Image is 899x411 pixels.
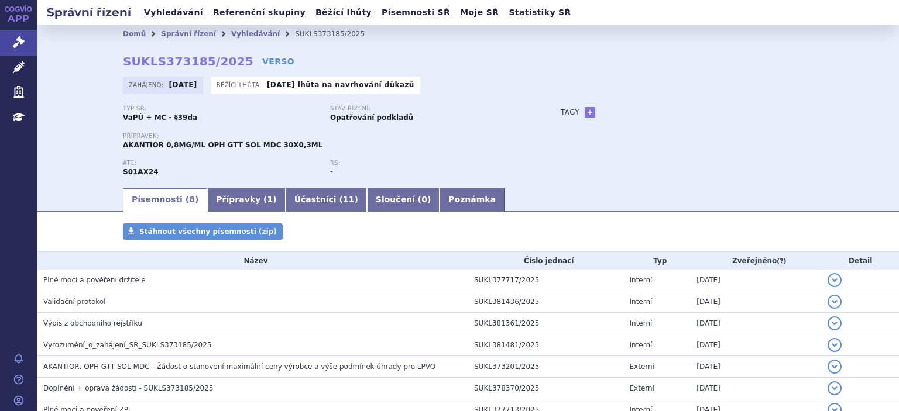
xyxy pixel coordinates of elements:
[37,252,468,270] th: Název
[691,356,822,378] td: [DATE]
[457,5,502,20] a: Moje SŘ
[691,378,822,399] td: [DATE]
[123,133,537,140] p: Přípravek:
[312,5,375,20] a: Běžící lhůty
[210,5,309,20] a: Referenční skupiny
[123,223,283,240] a: Stáhnout všechny písemnosti (zip)
[267,81,295,89] strong: [DATE]
[691,313,822,334] td: [DATE]
[828,295,842,309] button: detail
[624,252,691,270] th: Typ
[43,298,106,306] span: Validační protokol
[468,334,624,356] td: SUKL381481/2025
[828,360,842,374] button: detail
[330,168,333,176] strong: -
[691,334,822,356] td: [DATE]
[123,30,146,38] a: Domů
[43,276,146,284] span: Plné moci a pověření držitele
[468,313,624,334] td: SUKL381361/2025
[378,5,454,20] a: Písemnosti SŘ
[777,257,786,265] abbr: (?)
[828,381,842,395] button: detail
[123,141,322,149] span: AKANTIOR 0,8MG/ML OPH GTT SOL MDC 30X0,3ML
[189,195,195,204] span: 8
[468,270,624,291] td: SUKL377717/2025
[630,298,653,306] span: Interní
[691,252,822,270] th: Zveřejněno
[169,81,197,89] strong: [DATE]
[691,270,822,291] td: [DATE]
[691,291,822,313] td: [DATE]
[330,160,526,167] p: RS:
[330,113,413,122] strong: Opatřování podkladů
[630,276,653,284] span: Interní
[828,316,842,330] button: detail
[630,384,654,392] span: Externí
[43,362,435,371] span: AKANTIOR, OPH GTT SOL MDC - Žádost o stanovení maximální ceny výrobce a výše podmínek úhrady pro ...
[330,105,526,112] p: Stav řízení:
[295,25,380,43] li: SUKLS373185/2025
[207,188,285,212] a: Přípravky (1)
[140,5,207,20] a: Vyhledávání
[421,195,427,204] span: 0
[129,80,166,89] span: Zahájeno:
[343,195,354,204] span: 11
[468,291,624,313] td: SUKL381436/2025
[217,80,264,89] span: Běžící lhůta:
[123,188,207,212] a: Písemnosti (8)
[123,168,159,176] strong: POLYHEXANID
[43,341,211,349] span: Vyrozumění_o_zahájení_SŘ_SUKLS373185/2025
[630,319,653,327] span: Interní
[630,341,653,349] span: Interní
[123,160,318,167] p: ATC:
[262,56,294,67] a: VERSO
[43,384,213,392] span: Doplnění + oprava žádosti - SUKLS373185/2025
[828,273,842,287] button: detail
[267,195,273,204] span: 1
[468,378,624,399] td: SUKL378370/2025
[630,362,654,371] span: Externí
[139,227,277,236] span: Stáhnout všechny písemnosti (zip)
[161,30,216,38] a: Správní řízení
[468,356,624,378] td: SUKL373201/2025
[367,188,440,212] a: Sloučení (0)
[505,5,574,20] a: Statistiky SŘ
[43,319,142,327] span: Výpis z obchodního rejstříku
[123,113,197,122] strong: VaPÚ + MC - §39da
[561,105,579,119] h3: Tagy
[37,4,140,20] h2: Správní řízení
[267,80,414,89] p: -
[298,81,414,89] a: lhůta na navrhování důkazů
[828,338,842,352] button: detail
[231,30,280,38] a: Vyhledávání
[123,105,318,112] p: Typ SŘ:
[440,188,505,212] a: Poznámka
[585,107,595,118] a: +
[822,252,899,270] th: Detail
[123,54,253,68] strong: SUKLS373185/2025
[468,252,624,270] th: Číslo jednací
[286,188,367,212] a: Účastníci (11)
